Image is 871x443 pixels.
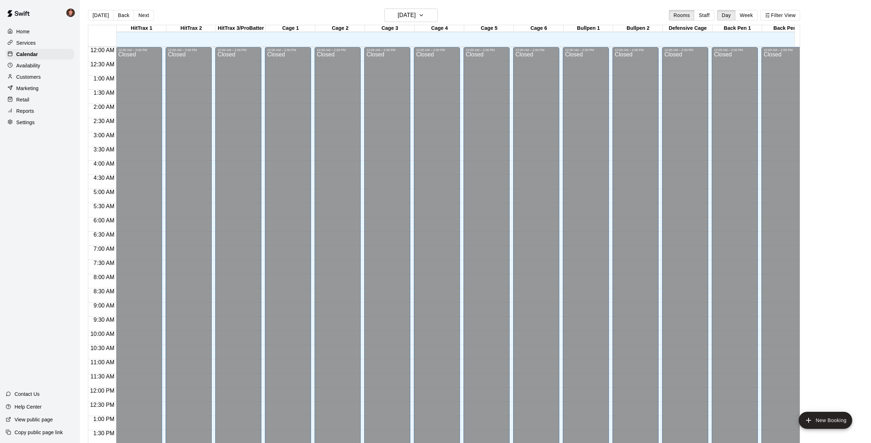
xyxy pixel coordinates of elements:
span: 5:30 AM [92,203,116,209]
button: Back [113,10,134,21]
button: Staff [694,10,714,21]
span: 10:00 AM [89,331,116,337]
span: 1:00 AM [92,76,116,82]
span: 8:30 AM [92,288,116,294]
p: Calendar [16,51,38,58]
div: Mike Skogen [65,6,80,20]
span: 1:00 PM [91,416,116,422]
span: 3:00 AM [92,132,116,138]
span: 9:30 AM [92,317,116,323]
div: 12:00 AM – 2:00 PM [366,48,408,52]
p: View public page [15,416,53,423]
div: Cage 4 [415,25,464,32]
button: Next [134,10,154,21]
span: 1:30 PM [91,430,116,436]
span: 7:00 AM [92,246,116,252]
div: Back Pen 1 [712,25,762,32]
span: 12:30 AM [89,61,116,67]
p: Retail [16,96,29,103]
a: Customers [6,72,74,82]
div: HitTrax 1 [117,25,166,32]
span: 12:30 PM [88,402,116,408]
span: 9:00 AM [92,303,116,309]
a: Home [6,26,74,37]
div: 12:00 AM – 2:00 PM [615,48,656,52]
button: [DATE] [384,9,438,22]
span: 3:30 AM [92,146,116,153]
a: Services [6,38,74,48]
span: 2:00 AM [92,104,116,110]
div: 12:00 AM – 2:00 PM [565,48,607,52]
p: Settings [16,119,35,126]
div: Cage 3 [365,25,415,32]
button: Week [735,10,758,21]
a: Marketing [6,83,74,94]
a: Reports [6,106,74,116]
img: Mike Skogen [66,9,75,17]
div: Bullpen 1 [564,25,613,32]
span: 4:30 AM [92,175,116,181]
div: 12:00 AM – 2:00 PM [317,48,359,52]
span: 7:30 AM [92,260,116,266]
div: Cage 6 [514,25,564,32]
div: 12:00 AM – 2:00 PM [168,48,210,52]
div: Cage 5 [464,25,514,32]
button: [DATE] [88,10,113,21]
p: Marketing [16,85,39,92]
p: Contact Us [15,391,40,398]
div: 12:00 AM – 2:00 PM [466,48,507,52]
div: 12:00 AM – 2:00 PM [118,48,160,52]
span: 6:30 AM [92,232,116,238]
div: 12:00 AM – 2:00 PM [515,48,557,52]
span: 10:30 AM [89,345,116,351]
div: 12:00 AM – 2:00 PM [267,48,309,52]
div: Cage 1 [266,25,315,32]
p: Help Center [15,403,41,410]
div: HitTrax 2 [166,25,216,32]
span: 2:30 AM [92,118,116,124]
span: 11:00 AM [89,359,116,365]
a: Availability [6,60,74,71]
button: Day [717,10,736,21]
span: 6:00 AM [92,217,116,223]
span: 12:00 PM [88,388,116,394]
span: 12:00 AM [89,47,116,53]
p: Reports [16,107,34,115]
button: add [799,412,852,429]
a: Retail [6,94,74,105]
p: Availability [16,62,40,69]
h6: [DATE] [398,10,416,20]
div: 12:00 AM – 2:00 PM [714,48,756,52]
p: Home [16,28,30,35]
span: 8:00 AM [92,274,116,280]
span: 11:30 AM [89,373,116,380]
p: Customers [16,73,41,81]
div: 12:00 AM – 2:00 PM [764,48,805,52]
button: Rooms [669,10,694,21]
p: Copy public page link [15,429,63,436]
div: Defensive Cage [663,25,712,32]
a: Settings [6,117,74,128]
div: Bullpen 2 [613,25,663,32]
a: Calendar [6,49,74,60]
div: 12:00 AM – 2:00 PM [217,48,259,52]
span: 4:00 AM [92,161,116,167]
div: HitTrax 3/ProBatter [216,25,266,32]
span: 1:30 AM [92,90,116,96]
div: 12:00 AM – 2:00 PM [416,48,458,52]
div: 12:00 AM – 2:00 PM [664,48,706,52]
p: Services [16,39,36,46]
div: Cage 2 [315,25,365,32]
span: 5:00 AM [92,189,116,195]
button: Filter View [760,10,800,21]
div: Back Pen 2 [762,25,812,32]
